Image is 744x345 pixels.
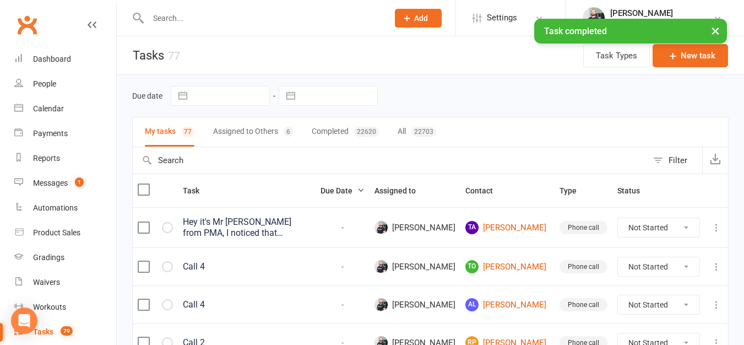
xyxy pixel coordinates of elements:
[560,184,589,197] button: Type
[14,96,116,121] a: Calendar
[61,326,73,336] span: 79
[487,6,517,30] span: Settings
[183,261,311,272] div: Call 4
[395,9,442,28] button: Add
[14,295,116,320] a: Workouts
[374,298,388,311] img: Callum Chuck
[465,260,550,273] a: TO[PERSON_NAME]
[33,253,64,262] div: Gradings
[465,184,505,197] button: Contact
[617,186,652,195] span: Status
[398,117,436,147] button: All22703
[14,220,116,245] a: Product Sales
[414,14,428,23] span: Add
[14,121,116,146] a: Payments
[583,7,605,29] img: thumb_image1616261423.png
[13,11,41,39] a: Clubworx
[465,221,479,234] span: TA
[14,196,116,220] a: Automations
[33,154,60,163] div: Reports
[181,127,194,137] div: 77
[321,186,365,195] span: Due Date
[321,262,365,272] div: -
[168,49,180,62] div: 77
[183,299,311,310] div: Call 4
[354,127,379,137] div: 22620
[534,19,727,44] div: Task completed
[183,184,211,197] button: Task
[117,36,180,74] h1: Tasks
[145,117,194,147] button: My tasks77
[617,184,652,197] button: Status
[14,146,116,171] a: Reports
[560,186,589,195] span: Type
[374,184,428,197] button: Assigned to
[374,298,455,311] span: [PERSON_NAME]
[14,72,116,96] a: People
[669,154,687,167] div: Filter
[465,221,550,234] a: TA[PERSON_NAME]
[312,117,379,147] button: Completed22620
[465,186,505,195] span: Contact
[14,171,116,196] a: Messages 1
[374,260,388,273] img: Callum Chuck
[284,127,293,137] div: 6
[33,203,78,212] div: Automations
[560,221,607,234] div: Phone call
[705,19,725,42] button: ×
[14,245,116,270] a: Gradings
[374,221,455,234] span: [PERSON_NAME]
[145,10,381,26] input: Search...
[321,223,365,233] div: -
[33,278,60,287] div: Waivers
[653,44,728,67] button: New task
[14,320,116,344] a: Tasks 79
[33,179,68,187] div: Messages
[610,8,713,18] div: [PERSON_NAME]
[321,300,365,310] div: -
[465,298,550,311] a: AL[PERSON_NAME]
[374,221,388,234] img: Callum Chuck
[33,129,68,138] div: Payments
[465,298,479,311] span: AL
[75,177,84,187] span: 1
[374,186,428,195] span: Assigned to
[132,91,162,100] label: Due date
[14,47,116,72] a: Dashboard
[560,298,607,311] div: Phone call
[465,260,479,273] span: TO
[14,270,116,295] a: Waivers
[213,117,293,147] button: Assigned to Others6
[33,104,64,113] div: Calendar
[33,228,80,237] div: Product Sales
[33,327,53,336] div: Tasks
[411,127,436,137] div: 22703
[11,308,37,334] div: Open Intercom Messenger
[33,55,71,63] div: Dashboard
[33,303,66,311] div: Workouts
[183,217,311,239] div: Hey it's Mr [PERSON_NAME] from PMA, I noticed that (student's name) missed his/her martial arts c...
[583,44,650,67] button: Task Types
[610,18,713,28] div: Premier Martial Arts Essex Ltd
[183,186,211,195] span: Task
[648,147,702,174] button: Filter
[133,147,648,174] input: Search
[374,260,455,273] span: [PERSON_NAME]
[321,184,365,197] button: Due Date
[33,79,56,88] div: People
[560,260,607,273] div: Phone call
